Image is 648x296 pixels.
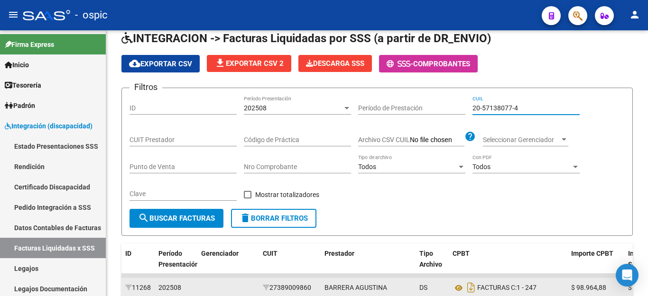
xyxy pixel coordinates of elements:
span: Todos [472,163,491,170]
span: Importe CPBT [571,250,613,257]
datatable-header-cell: Tipo Archivo [416,243,449,285]
div: 1 - 247 [453,280,564,295]
span: Todos [358,163,376,170]
datatable-header-cell: ID [121,243,155,285]
span: Exportar CSV 2 [214,59,284,68]
span: Descarga SSS [306,59,364,68]
span: Tesorería [5,80,41,90]
span: DS [419,284,427,291]
div: 27389009860 [263,282,317,293]
span: Exportar CSV [129,60,192,68]
i: Descargar documento [465,280,477,295]
mat-icon: delete [240,212,251,224]
span: Buscar Facturas [138,214,215,223]
datatable-header-cell: CUIT [259,243,321,285]
span: Firma Express [5,39,54,50]
mat-icon: help [464,131,476,142]
datatable-header-cell: CPBT [449,243,567,285]
h3: Filtros [130,81,162,94]
button: -Comprobantes [379,55,478,72]
button: Borrar Filtros [231,209,316,228]
span: Archivo CSV CUIL [358,136,410,144]
span: Comprobantes [413,60,470,68]
app-download-masive: Descarga masiva de comprobantes (adjuntos) [298,55,372,72]
span: $ 98.964,88 [571,284,606,291]
span: 202508 [158,284,181,291]
span: 202508 [244,104,267,112]
span: Integración (discapacidad) [5,121,93,131]
mat-icon: search [138,212,149,224]
button: Exportar CSV [121,55,200,72]
span: FACTURAS C: [477,284,517,292]
div: BARRERA AGUSTINA [324,282,387,293]
mat-icon: file_download [214,57,226,69]
span: Padrón [5,100,35,111]
span: Mostrar totalizadores [255,189,319,200]
mat-icon: menu [8,9,19,20]
span: CPBT [453,250,470,257]
button: Buscar Facturas [130,209,223,228]
span: Borrar Filtros [240,214,308,223]
span: Prestador [324,250,354,257]
div: 11268 [125,282,151,293]
mat-icon: cloud_download [129,58,140,69]
span: ID [125,250,131,257]
span: CUIT [263,250,278,257]
span: Gerenciador [201,250,239,257]
span: Tipo Archivo [419,250,442,268]
mat-icon: person [629,9,640,20]
input: Archivo CSV CUIL [410,136,464,144]
button: Descarga SSS [298,55,372,72]
button: Exportar CSV 2 [207,55,291,72]
datatable-header-cell: Importe CPBT [567,243,624,285]
span: Seleccionar Gerenciador [483,136,560,144]
span: Inicio [5,60,29,70]
span: Período Presentación [158,250,199,268]
span: - [387,60,413,68]
datatable-header-cell: Período Presentación [155,243,197,285]
div: Open Intercom Messenger [616,264,639,287]
span: - ospic [75,5,108,26]
datatable-header-cell: Gerenciador [197,243,259,285]
span: INTEGRACION -> Facturas Liquidadas por SSS (a partir de DR_ENVIO) [121,32,491,45]
datatable-header-cell: Prestador [321,243,416,285]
